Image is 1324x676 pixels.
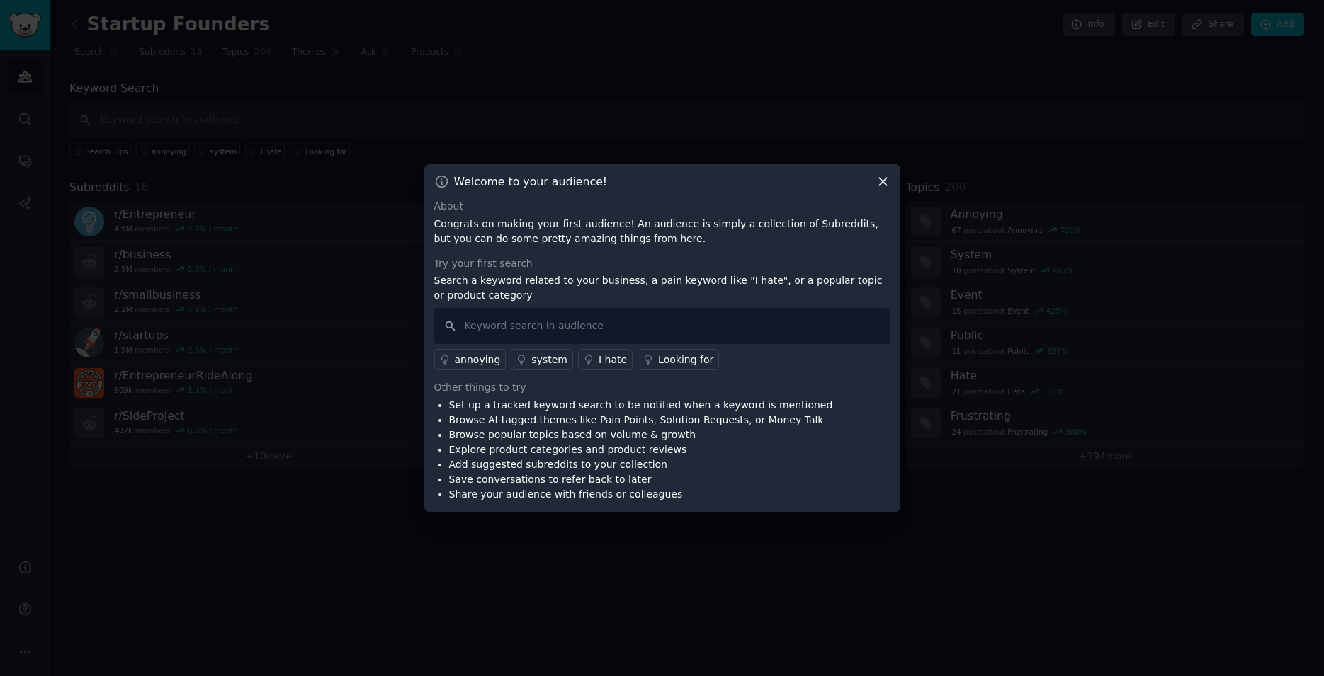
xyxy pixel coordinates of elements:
[455,353,501,367] div: annoying
[434,217,890,246] p: Congrats on making your first audience! An audience is simply a collection of Subreddits, but you...
[449,428,833,442] li: Browse popular topics based on volume & growth
[434,199,890,214] div: About
[449,413,833,428] li: Browse AI-tagged themes like Pain Points, Solution Requests, or Money Talk
[638,349,719,370] a: Looking for
[434,273,890,303] p: Search a keyword related to your business, a pain keyword like "I hate", or a popular topic or pr...
[599,353,627,367] div: I hate
[434,380,890,395] div: Other things to try
[531,353,567,367] div: system
[658,353,713,367] div: Looking for
[449,487,833,502] li: Share your audience with friends or colleagues
[449,472,833,487] li: Save conversations to refer back to later
[434,308,890,344] input: Keyword search in audience
[449,442,833,457] li: Explore product categories and product reviews
[511,349,573,370] a: system
[434,349,507,370] a: annoying
[449,457,833,472] li: Add suggested subreddits to your collection
[578,349,633,370] a: I hate
[454,174,608,189] h3: Welcome to your audience!
[449,398,833,413] li: Set up a tracked keyword search to be notified when a keyword is mentioned
[434,256,890,271] div: Try your first search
